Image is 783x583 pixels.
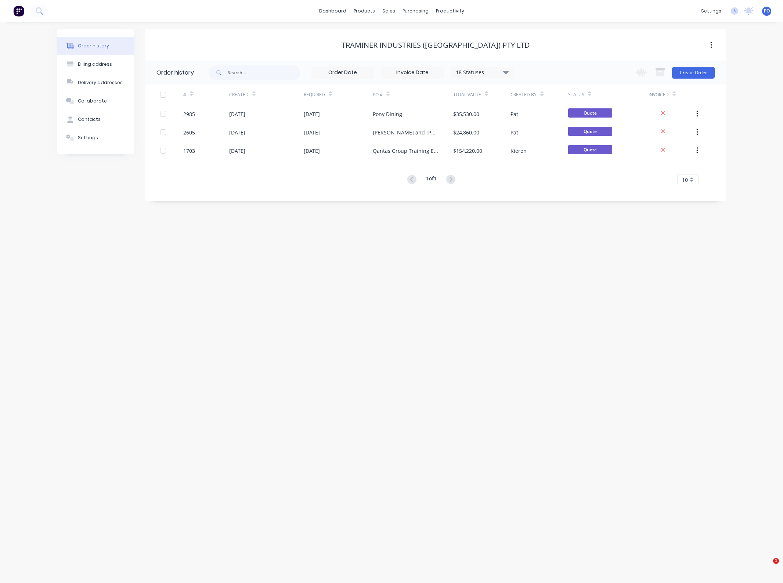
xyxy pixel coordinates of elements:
span: 1 [773,558,779,564]
div: Created [229,91,249,98]
span: 10 [682,176,688,184]
div: Traminer Industries ([GEOGRAPHIC_DATA]) Pty Ltd [342,41,530,50]
div: 1703 [183,147,195,155]
a: dashboard [315,6,350,17]
img: Factory [13,6,24,17]
input: Order Date [312,67,374,78]
div: purchasing [399,6,432,17]
div: 2985 [183,110,195,118]
button: Collaborate [57,92,134,110]
div: Billing address [78,61,112,68]
div: Status [568,91,584,98]
button: Settings [57,129,134,147]
div: Collaborate [78,98,107,104]
div: Kieren [510,147,527,155]
div: 1 of 1 [426,174,437,185]
div: [PERSON_NAME] and [PERSON_NAME] [373,129,439,136]
div: PO # [373,84,453,105]
div: # [183,84,229,105]
div: PO # [373,91,383,98]
button: Order history [57,37,134,55]
div: Delivery addresses [78,79,123,86]
div: Invoiced [649,84,694,105]
div: Total Value [453,84,510,105]
button: Delivery addresses [57,73,134,92]
input: Search... [228,65,300,80]
div: [DATE] [304,110,320,118]
span: Quote [568,127,612,136]
div: Order history [156,68,194,77]
button: Billing address [57,55,134,73]
div: [DATE] [229,147,245,155]
div: $24,860.00 [453,129,479,136]
div: # [183,91,186,98]
div: products [350,6,379,17]
div: Invoiced [649,91,669,98]
button: Create Order [672,67,715,79]
div: Pony Dining [373,110,402,118]
div: $154,220.00 [453,147,482,155]
div: Settings [78,134,98,141]
div: Created [229,84,304,105]
div: [DATE] [304,129,320,136]
div: Contacts [78,116,101,123]
div: Required [304,84,373,105]
div: [DATE] [304,147,320,155]
div: Created By [510,84,568,105]
div: [DATE] [229,129,245,136]
div: Created By [510,91,537,98]
div: Qantas Group Training Emergency Procedures Centre [373,147,439,155]
span: Quote [568,108,612,118]
div: Pat [510,110,518,118]
button: Contacts [57,110,134,129]
div: Required [304,91,325,98]
div: 2605 [183,129,195,136]
input: Invoice Date [382,67,443,78]
span: Quote [568,145,612,154]
div: settings [697,6,725,17]
iframe: Intercom live chat [758,558,776,576]
div: productivity [432,6,468,17]
div: 18 Statuses [451,68,513,76]
div: [DATE] [229,110,245,118]
div: Pat [510,129,518,136]
span: PO [764,8,770,14]
div: $35,530.00 [453,110,479,118]
div: Total Value [453,91,481,98]
div: Status [568,84,649,105]
div: Order history [78,43,109,49]
div: sales [379,6,399,17]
